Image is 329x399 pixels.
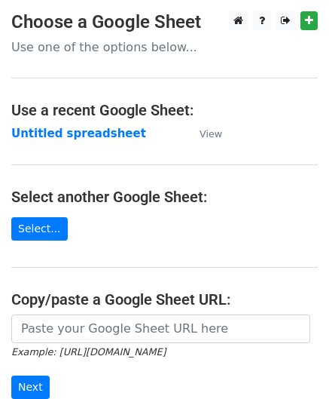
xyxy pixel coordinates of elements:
a: Untitled spreadsheet [11,127,146,140]
p: Use one of the options below... [11,39,318,55]
h3: Choose a Google Sheet [11,11,318,33]
h4: Use a recent Google Sheet: [11,101,318,119]
h4: Select another Google Sheet: [11,188,318,206]
input: Next [11,376,50,399]
small: View [200,128,222,140]
small: Example: [URL][DOMAIN_NAME] [11,346,166,358]
a: View [184,127,222,140]
h4: Copy/paste a Google Sheet URL: [11,290,318,308]
input: Paste your Google Sheet URL here [11,315,310,343]
a: Select... [11,217,68,241]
